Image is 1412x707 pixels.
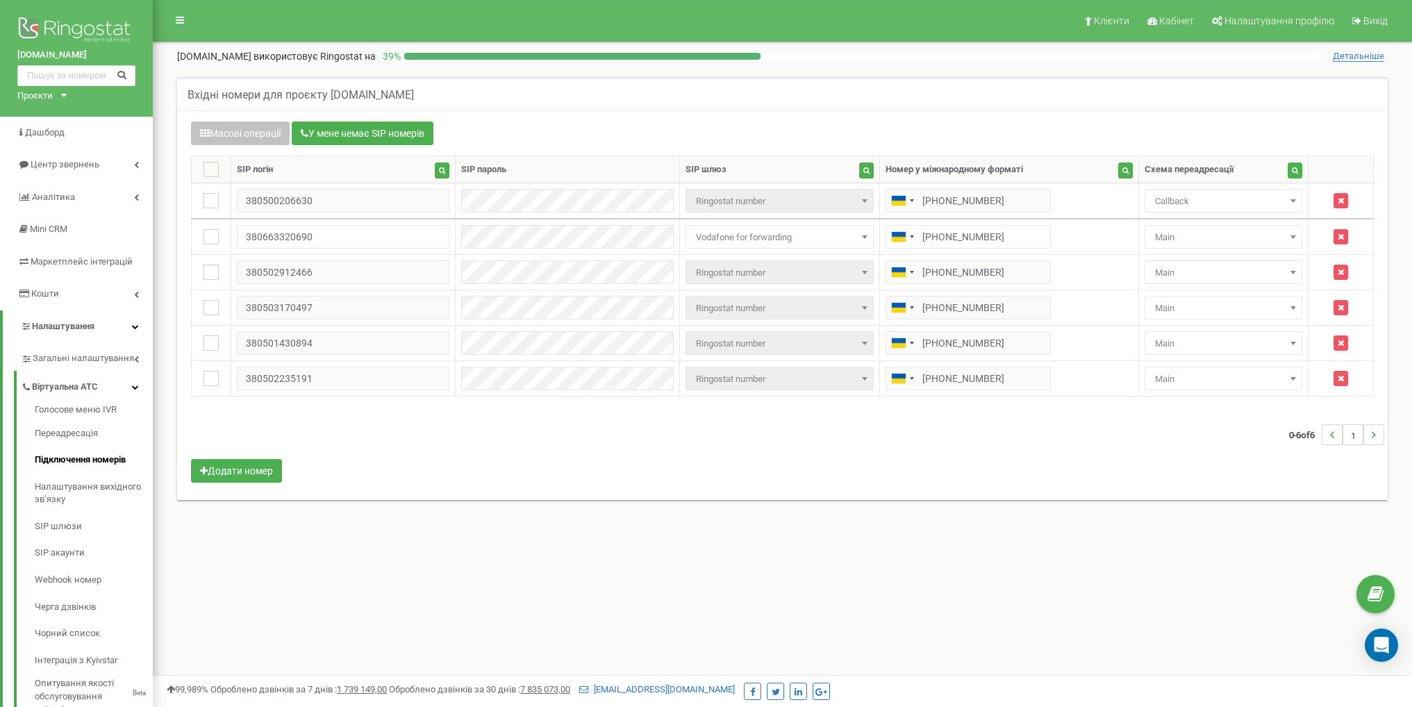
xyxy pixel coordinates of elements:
[686,163,726,176] div: SIP шлюз
[188,89,414,101] h5: Вхідні номери для проєкту [DOMAIN_NAME]
[32,321,94,331] span: Налаштування
[1289,410,1384,459] nav: ...
[31,159,99,169] span: Центр звернень
[35,474,153,513] a: Налаштування вихідного зв’язку
[690,369,869,389] span: Ringostat number
[1145,296,1302,319] span: Main
[177,49,376,63] p: [DOMAIN_NAME]
[17,14,135,49] img: Ringostat logo
[35,567,153,594] a: Webhook номер
[25,127,65,138] span: Дашборд
[35,420,153,447] a: Переадресація
[389,684,570,694] span: Оброблено дзвінків за 30 днів :
[686,225,874,249] span: Vodafone for forwarding
[1159,15,1194,26] span: Кабінет
[886,163,1023,176] div: Номер у міжнародному форматі
[456,156,680,183] th: SIP пароль
[17,90,53,103] div: Проєкти
[21,342,153,371] a: Загальні налаштування
[167,684,208,694] span: 99,989%
[886,297,918,319] div: Telephone country code
[886,225,1051,249] input: 050 123 4567
[1145,260,1302,284] span: Main
[690,299,869,318] span: Ringostat number
[17,65,135,86] input: Пошук за номером
[1301,429,1310,441] span: of
[35,620,153,647] a: Чорний список
[886,367,1051,390] input: 050 123 4567
[1149,263,1297,283] span: Main
[33,352,134,365] span: Загальні налаштування
[886,331,1051,355] input: 050 123 4567
[21,371,153,399] a: Віртуальна АТС
[337,684,387,694] u: 1 739 149,00
[686,296,874,319] span: Ringostat number
[1145,225,1302,249] span: Main
[1145,189,1302,213] span: Callback
[886,189,1051,213] input: 050 123 4567
[690,334,869,353] span: Ringostat number
[31,256,133,267] span: Маркетплейс інтеграцій
[579,684,735,694] a: [EMAIL_ADDRESS][DOMAIN_NAME]
[31,288,59,299] span: Кошти
[35,447,153,474] a: Підключення номерів
[376,49,404,63] p: 39 %
[32,192,75,202] span: Аналiтика
[35,594,153,621] a: Черга дзвінків
[886,332,918,354] div: Telephone country code
[686,367,874,390] span: Ringostat number
[3,310,153,343] a: Налаштування
[690,192,869,211] span: Ringostat number
[1145,367,1302,390] span: Main
[1149,334,1297,353] span: Main
[191,122,290,145] button: Масові операції
[17,49,135,62] a: [DOMAIN_NAME]
[32,381,98,394] span: Віртуальна АТС
[886,226,918,248] div: Telephone country code
[1149,369,1297,389] span: Main
[210,684,387,694] span: Оброблено дзвінків за 7 днів :
[886,190,918,212] div: Telephone country code
[1149,299,1297,318] span: Main
[1149,228,1297,247] span: Main
[886,261,918,283] div: Telephone country code
[237,163,273,176] div: SIP логін
[686,260,874,284] span: Ringostat number
[1363,15,1388,26] span: Вихід
[686,331,874,355] span: Ringostat number
[886,367,918,390] div: Telephone country code
[191,459,282,483] button: Додати номер
[1343,424,1363,445] li: 1
[520,684,570,694] u: 7 835 073,00
[254,51,376,62] span: використовує Ringostat на
[1289,424,1322,445] span: 0-6 6
[1224,15,1334,26] span: Налаштування профілю
[35,513,153,540] a: SIP шлюзи
[35,540,153,567] a: SIP акаунти
[886,296,1051,319] input: 050 123 4567
[1333,51,1384,62] span: Детальніше
[1149,192,1297,211] span: Callback
[1094,15,1129,26] span: Клієнти
[686,189,874,213] span: Ringostat number
[690,263,869,283] span: Ringostat number
[30,224,67,234] span: Mini CRM
[690,228,869,247] span: Vodafone for forwarding
[35,647,153,674] a: Інтеграція з Kyivstar
[886,260,1051,284] input: 050 123 4567
[35,404,153,420] a: Голосове меню IVR
[1365,629,1398,662] div: Open Intercom Messenger
[292,122,433,145] button: У мене немає SIP номерів
[1145,163,1234,176] div: Схема переадресації
[1145,331,1302,355] span: Main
